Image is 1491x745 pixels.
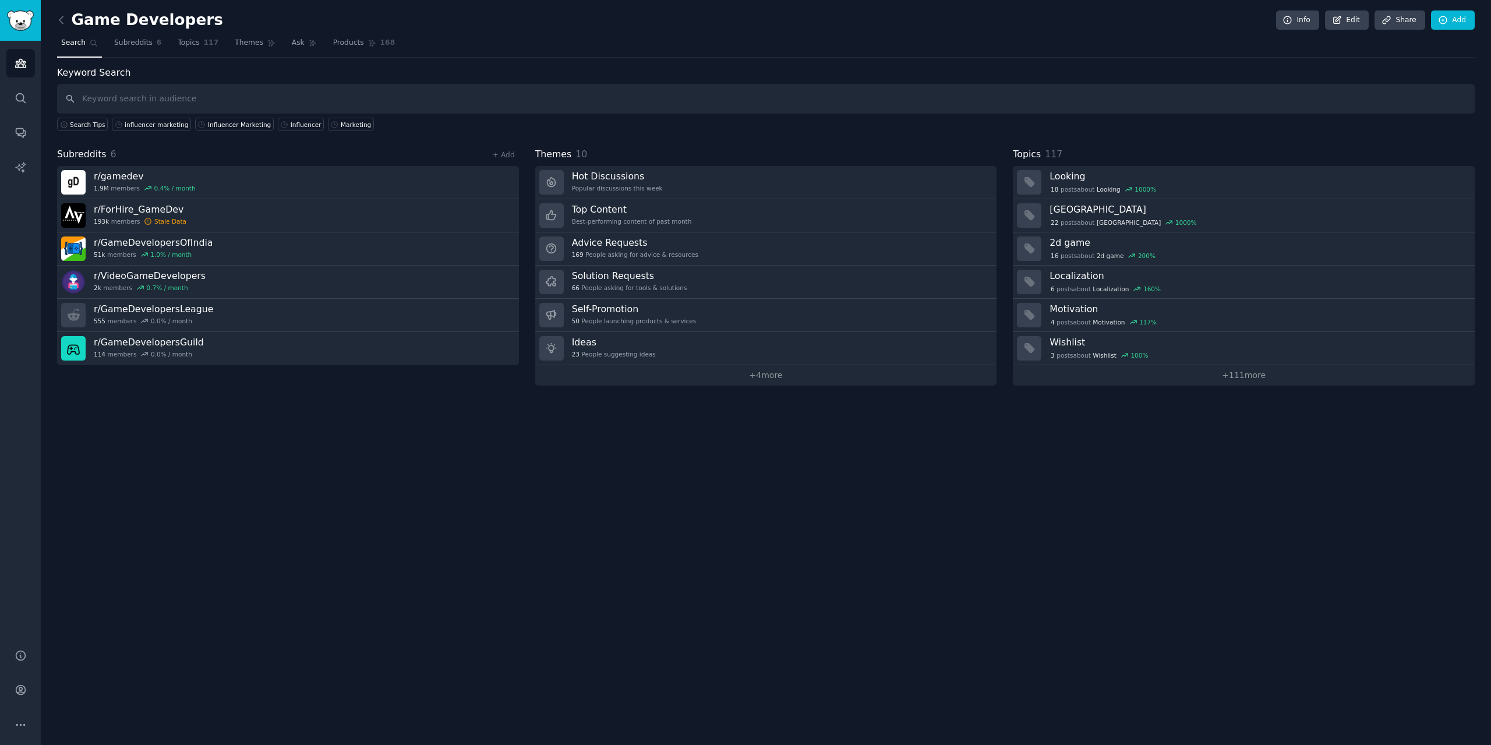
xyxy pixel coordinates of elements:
div: post s about [1050,284,1161,294]
h3: Advice Requests [572,236,698,249]
span: 555 [94,317,105,325]
a: Solution Requests66People asking for tools & solutions [535,266,997,299]
div: 160 % [1143,285,1161,293]
span: 3 [1051,351,1055,359]
input: Keyword search in audience [57,84,1475,114]
a: Add [1431,10,1475,30]
div: post s about [1050,217,1197,228]
span: Looking [1097,185,1121,193]
a: Wishlist3postsaboutWishlist100% [1013,332,1475,365]
div: members [94,317,213,325]
span: Products [333,38,364,48]
span: 117 [204,38,219,48]
a: r/GameDevelopersGuild114members0.0% / month [57,332,519,365]
h3: Hot Discussions [572,170,663,182]
span: 16 [1051,252,1058,260]
span: 168 [380,38,395,48]
span: 18 [1051,185,1058,193]
a: +111more [1013,365,1475,386]
a: r/GameDevelopersLeague555members0.0% / month [57,299,519,332]
span: 114 [94,350,105,358]
div: Marketing [341,121,371,129]
h3: Top Content [572,203,692,216]
div: 0.0 % / month [151,350,192,358]
span: [GEOGRAPHIC_DATA] [1097,218,1161,227]
a: Topics117 [174,34,222,58]
div: 0.4 % / month [154,184,196,192]
div: post s about [1050,184,1157,195]
span: Localization [1093,285,1129,293]
img: GameDevelopersGuild [61,336,86,361]
div: People asking for advice & resources [572,250,698,259]
span: 6 [111,149,116,160]
div: members [94,217,186,225]
div: members [94,284,206,292]
span: 6 [1051,285,1055,293]
span: 6 [157,38,162,48]
img: ForHire_GameDev [61,203,86,228]
a: Motivation4postsaboutMotivation117% [1013,299,1475,332]
h3: r/ gamedev [94,170,196,182]
div: Best-performing content of past month [572,217,692,225]
span: 4 [1051,318,1055,326]
div: post s about [1050,350,1149,361]
a: Share [1375,10,1425,30]
span: 2k [94,284,101,292]
span: Topics [178,38,199,48]
h3: Motivation [1050,303,1467,315]
a: r/ForHire_GameDev193kmembersStale Data [57,199,519,232]
span: 50 [572,317,580,325]
div: Influencer [291,121,321,129]
span: 23 [572,350,580,358]
span: Motivation [1093,318,1125,326]
span: 193k [94,217,109,225]
h2: Game Developers [57,11,223,30]
a: r/GameDevelopersOfIndia51kmembers1.0% / month [57,232,519,266]
span: 117 [1045,149,1062,160]
a: Ask [288,34,321,58]
a: Ideas23People suggesting ideas [535,332,997,365]
button: Search Tips [57,118,108,131]
span: Ask [292,38,305,48]
div: 0.7 % / month [147,284,188,292]
div: 0.0 % / month [151,317,192,325]
a: r/VideoGameDevelopers2kmembers0.7% / month [57,266,519,299]
h3: Looking [1050,170,1467,182]
a: Hot DiscussionsPopular discussions this week [535,166,997,199]
div: influencer marketing [125,121,188,129]
span: 66 [572,284,580,292]
a: Localization6postsaboutLocalization160% [1013,266,1475,299]
div: People launching products & services [572,317,697,325]
div: members [94,350,204,358]
h3: Ideas [572,336,656,348]
div: Influencer Marketing [208,121,271,129]
img: VideoGameDevelopers [61,270,86,294]
a: Info [1276,10,1319,30]
span: Topics [1013,147,1041,162]
div: 1000 % [1135,185,1156,193]
div: post s about [1050,250,1156,261]
h3: r/ GameDevelopersGuild [94,336,204,348]
img: gamedev [61,170,86,195]
h3: r/ GameDevelopersOfIndia [94,236,213,249]
a: Subreddits6 [110,34,165,58]
div: Popular discussions this week [572,184,663,192]
span: Subreddits [114,38,153,48]
h3: r/ GameDevelopersLeague [94,303,213,315]
div: People suggesting ideas [572,350,656,358]
a: Edit [1325,10,1369,30]
a: Self-Promotion50People launching products & services [535,299,997,332]
div: members [94,250,213,259]
div: 1000 % [1175,218,1197,227]
span: Subreddits [57,147,107,162]
img: GameDevelopersOfIndia [61,236,86,261]
div: 1.0 % / month [150,250,192,259]
img: GummySearch logo [7,10,34,31]
a: Search [57,34,102,58]
h3: Solution Requests [572,270,687,282]
a: influencer marketing [112,118,191,131]
span: Themes [535,147,572,162]
h3: 2d game [1050,236,1467,249]
span: 51k [94,250,105,259]
a: Marketing [328,118,374,131]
